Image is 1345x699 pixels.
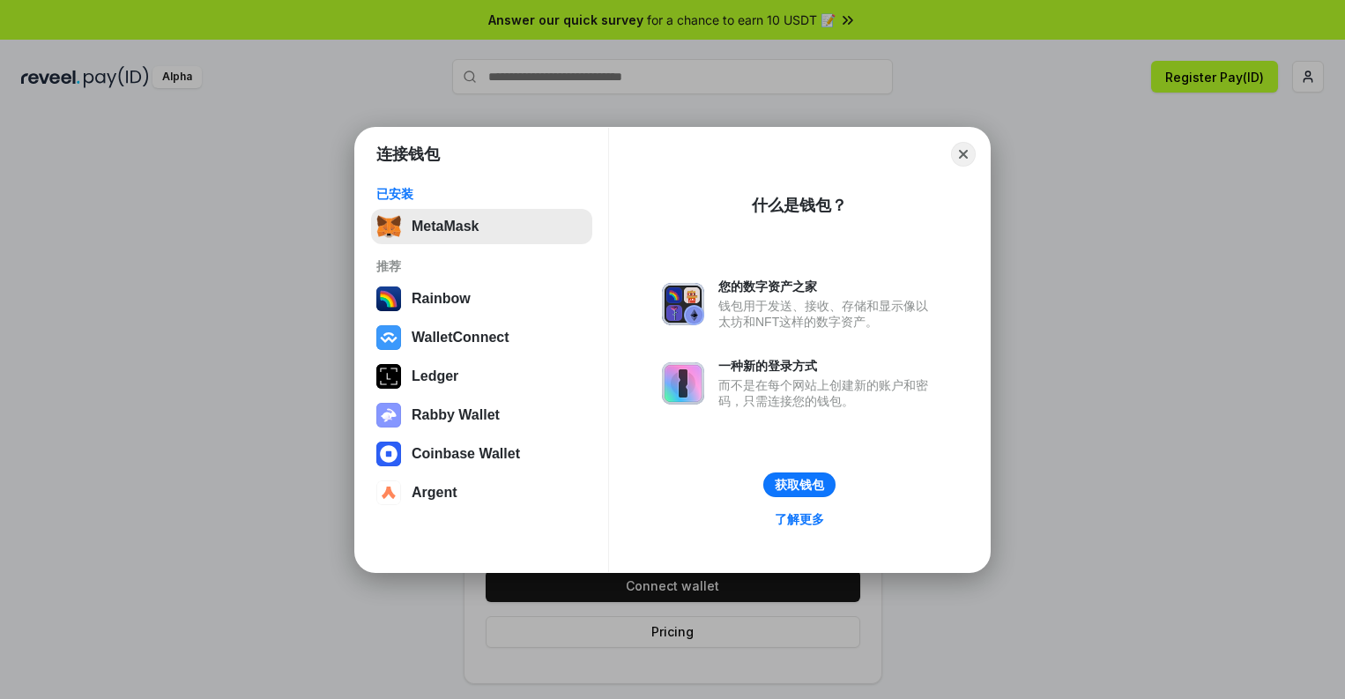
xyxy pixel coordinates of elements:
button: Rainbow [371,281,592,316]
div: 什么是钱包？ [752,195,847,216]
div: MetaMask [412,219,479,234]
img: svg+xml,%3Csvg%20xmlns%3D%22http%3A%2F%2Fwww.w3.org%2F2000%2Fsvg%22%20width%3D%2228%22%20height%3... [376,364,401,389]
img: svg+xml,%3Csvg%20xmlns%3D%22http%3A%2F%2Fwww.w3.org%2F2000%2Fsvg%22%20fill%3D%22none%22%20viewBox... [662,283,704,325]
button: 获取钱包 [763,472,836,497]
button: Ledger [371,359,592,394]
div: Coinbase Wallet [412,446,520,462]
button: Rabby Wallet [371,398,592,433]
div: 钱包用于发送、接收、存储和显示像以太坊和NFT这样的数字资产。 [718,298,937,330]
button: MetaMask [371,209,592,244]
button: Argent [371,475,592,510]
div: 了解更多 [775,511,824,527]
h1: 连接钱包 [376,144,440,165]
div: 而不是在每个网站上创建新的账户和密码，只需连接您的钱包。 [718,377,937,409]
button: WalletConnect [371,320,592,355]
img: svg+xml,%3Csvg%20xmlns%3D%22http%3A%2F%2Fwww.w3.org%2F2000%2Fsvg%22%20fill%3D%22none%22%20viewBox... [376,403,401,428]
div: 一种新的登录方式 [718,358,937,374]
div: 已安装 [376,186,587,202]
img: svg+xml,%3Csvg%20width%3D%2228%22%20height%3D%2228%22%20viewBox%3D%220%200%2028%2028%22%20fill%3D... [376,442,401,466]
img: svg+xml,%3Csvg%20width%3D%2228%22%20height%3D%2228%22%20viewBox%3D%220%200%2028%2028%22%20fill%3D... [376,325,401,350]
a: 了解更多 [764,508,835,531]
div: 推荐 [376,258,587,274]
div: Rabby Wallet [412,407,500,423]
div: Rainbow [412,291,471,307]
button: Close [951,142,976,167]
button: Coinbase Wallet [371,436,592,472]
img: svg+xml,%3Csvg%20width%3D%22120%22%20height%3D%22120%22%20viewBox%3D%220%200%20120%20120%22%20fil... [376,286,401,311]
div: Argent [412,485,457,501]
img: svg+xml,%3Csvg%20width%3D%2228%22%20height%3D%2228%22%20viewBox%3D%220%200%2028%2028%22%20fill%3D... [376,480,401,505]
img: svg+xml,%3Csvg%20fill%3D%22none%22%20height%3D%2233%22%20viewBox%3D%220%200%2035%2033%22%20width%... [376,214,401,239]
div: WalletConnect [412,330,509,346]
div: Ledger [412,368,458,384]
img: svg+xml,%3Csvg%20xmlns%3D%22http%3A%2F%2Fwww.w3.org%2F2000%2Fsvg%22%20fill%3D%22none%22%20viewBox... [662,362,704,405]
div: 您的数字资产之家 [718,279,937,294]
div: 获取钱包 [775,477,824,493]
